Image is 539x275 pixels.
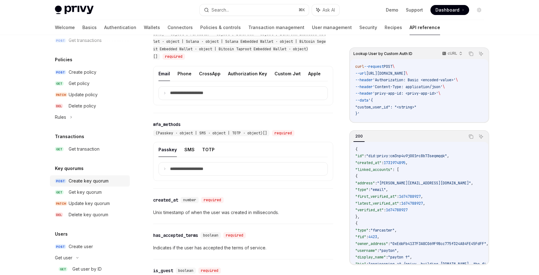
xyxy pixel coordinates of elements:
div: Delete policy [69,102,96,110]
div: Get key quorum [69,188,102,196]
span: 'Content-Type: application/json' [373,84,443,89]
h5: Key quorums [55,165,84,172]
button: Email [158,66,170,81]
span: \ [438,91,440,96]
button: Copy the contents from the code block [467,132,475,141]
span: , [410,255,412,260]
p: Indicates if the user has accepted the terms of service. [153,244,333,252]
span: : [366,234,368,239]
span: "type" [355,228,368,233]
span: "payton" [379,248,397,253]
span: { [355,221,357,226]
span: --url [355,71,366,76]
div: Create policy [69,68,96,76]
span: , [377,234,379,239]
span: : [364,153,366,158]
span: { [355,174,357,179]
a: Security [359,20,377,35]
div: Delete key quorum [69,211,108,218]
button: Apple [308,66,321,81]
span: : [388,241,390,246]
span: "fid" [355,234,366,239]
span: --request [364,64,384,69]
span: DEL [55,104,63,108]
span: 1674788927 [399,194,421,199]
button: Phone [177,66,192,81]
span: , [395,228,397,233]
span: , [397,248,399,253]
span: "bio" [355,262,366,267]
button: Passkey [158,142,177,157]
div: required [272,130,294,136]
span: "created_at" [355,160,381,165]
a: Transaction management [248,20,304,35]
div: Get user [55,254,72,262]
div: Get transaction [69,145,100,153]
div: Create key quorum [69,177,109,185]
span: 'Authorization: Basic <encoded-value>' [373,77,456,82]
div: is_guest [153,267,173,274]
a: API reference [410,20,440,35]
a: User management [312,20,352,35]
span: \ [392,64,395,69]
button: Toggle dark mode [474,5,484,15]
div: Update key quorum [69,200,110,207]
span: : [368,187,371,192]
span: 1731974895 [384,160,405,165]
button: Search...⌘K [200,4,309,16]
div: required [198,267,221,274]
span: "payton ↑" [388,255,410,260]
p: cURL [448,51,457,56]
span: PATCH [55,92,67,97]
span: "type" [355,187,368,192]
span: : [375,181,377,186]
div: Rules [55,113,66,121]
span: , [486,241,488,246]
span: Ask AI [323,7,335,13]
span: (Passkey · object | SMS · object | TOTP · object)[] [156,131,267,136]
div: 200 [353,132,365,140]
span: , [423,201,425,206]
span: "owner_address" [355,241,388,246]
span: "did:privy:cm3np4u9j001rc8b73seqmqqk" [366,153,447,158]
span: "display_name" [355,255,386,260]
a: PATCHUpdate policy [50,89,130,100]
span: 4423 [368,234,377,239]
span: --header [355,77,373,82]
span: "[PERSON_NAME][EMAIL_ADDRESS][DOMAIN_NAME]" [377,181,471,186]
a: Connectors [168,20,193,35]
span: : [384,207,386,212]
span: , [471,181,473,186]
span: 1674788927 [401,201,423,206]
a: DELDelete policy [50,100,130,112]
span: "0xE6bFb4137F3A8C069F98cc775f324A84FE45FdFF" [390,241,486,246]
span: "linked_accounts" [355,167,392,172]
div: Update policy [69,91,98,98]
span: boolean [178,268,193,273]
span: }, [355,214,360,219]
img: light logo [55,6,94,14]
span: : [399,201,401,206]
span: "latest_verified_at" [355,201,399,206]
span: GET [55,81,64,86]
button: Ask AI [477,50,485,58]
button: TOTP [202,142,215,157]
span: : [366,262,368,267]
span: GET [59,267,67,272]
div: required [201,197,224,203]
span: , [386,187,388,192]
button: SMS [184,142,195,157]
button: Authorization Key [228,66,267,81]
button: Ask AI [477,132,485,141]
span: GET [55,190,64,195]
button: CrossApp [199,66,221,81]
span: "custom_user_id": "<string>" [355,105,416,110]
span: 1674788927 [386,207,408,212]
button: cURL [439,48,465,59]
span: , [447,153,449,158]
a: Welcome [55,20,75,35]
span: '{ [368,98,373,103]
a: PATCHUpdate key quorum [50,198,130,209]
span: Lookup User by Custom Auth ID [353,51,412,56]
span: Dashboard [435,7,459,13]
